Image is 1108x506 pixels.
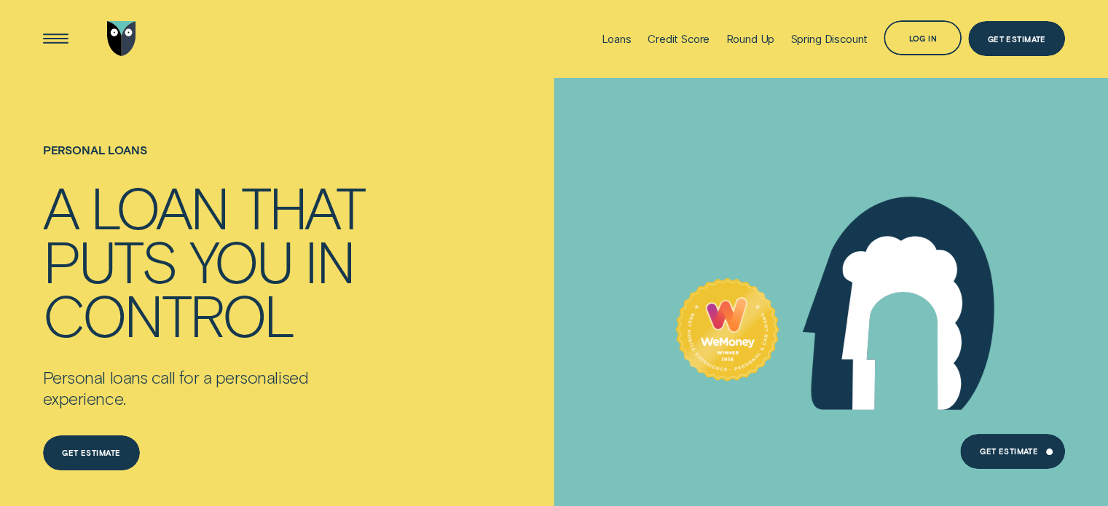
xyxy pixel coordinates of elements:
[43,367,380,409] p: Personal loans call for a personalised experience.
[38,21,73,56] button: Open Menu
[648,32,710,46] div: Credit Score
[968,21,1065,56] a: Get Estimate
[189,233,291,287] div: you
[602,32,632,46] div: Loans
[884,20,962,55] button: Log in
[43,143,380,179] h1: Personal loans
[726,32,774,46] div: Round Up
[43,179,380,341] h4: A loan that puts you in control
[43,287,294,341] div: control
[304,233,353,287] div: in
[960,434,1065,469] a: Get Estimate
[43,435,140,470] a: Get estimate
[790,32,868,46] div: Spring Discount
[107,21,136,56] img: Wisr
[43,179,77,233] div: A
[90,179,227,233] div: loan
[240,179,364,233] div: that
[43,233,176,287] div: puts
